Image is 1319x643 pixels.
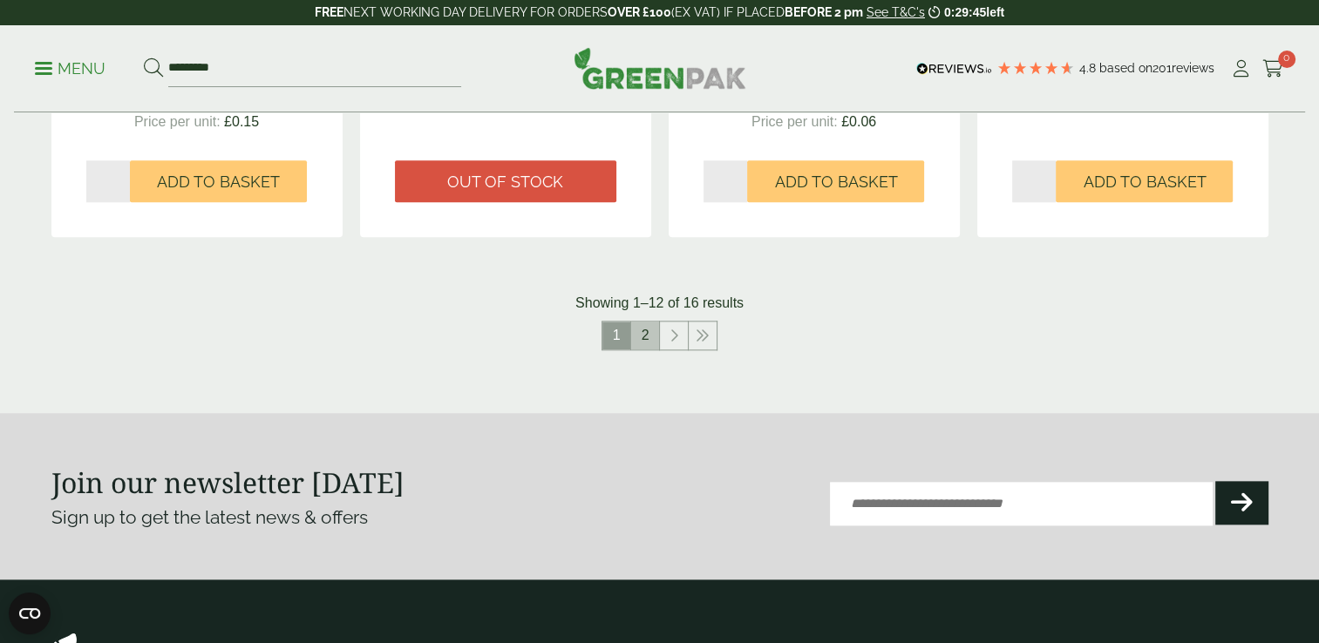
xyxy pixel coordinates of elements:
img: REVIEWS.io [916,63,992,75]
span: reviews [1172,61,1214,75]
strong: FREE [315,5,343,19]
span: 0:29:45 [944,5,986,19]
span: Add to Basket [157,173,280,192]
strong: Join our newsletter [DATE] [51,464,405,501]
span: Out of stock [447,173,563,192]
p: Sign up to get the latest news & offers [51,504,599,531]
img: GreenPak Supplies [574,47,746,89]
span: 1 [602,321,630,349]
i: Cart [1262,60,1284,78]
a: See T&C's [867,5,925,19]
span: left [986,5,1004,19]
a: 0 [1262,56,1284,82]
span: Add to Basket [774,173,897,192]
span: Add to Basket [1083,173,1206,192]
strong: BEFORE 2 pm [785,5,863,19]
strong: OVER £100 [608,5,671,19]
button: Add to Basket [747,160,924,202]
a: 2 [631,321,659,349]
span: Based on [1099,61,1152,75]
span: £0.15 [224,114,259,129]
span: Price per unit: [751,114,838,129]
span: 4.8 [1079,61,1099,75]
div: 4.79 Stars [996,60,1075,76]
p: Showing 1–12 of 16 results [575,293,744,314]
span: £0.06 [841,114,876,129]
i: My Account [1230,60,1252,78]
a: Out of stock [395,160,616,202]
button: Open CMP widget [9,592,51,634]
span: 201 [1152,61,1172,75]
button: Add to Basket [1056,160,1233,202]
span: 0 [1278,51,1295,68]
button: Add to Basket [130,160,307,202]
a: Menu [35,58,105,76]
span: Price per unit: [134,114,221,129]
p: Menu [35,58,105,79]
